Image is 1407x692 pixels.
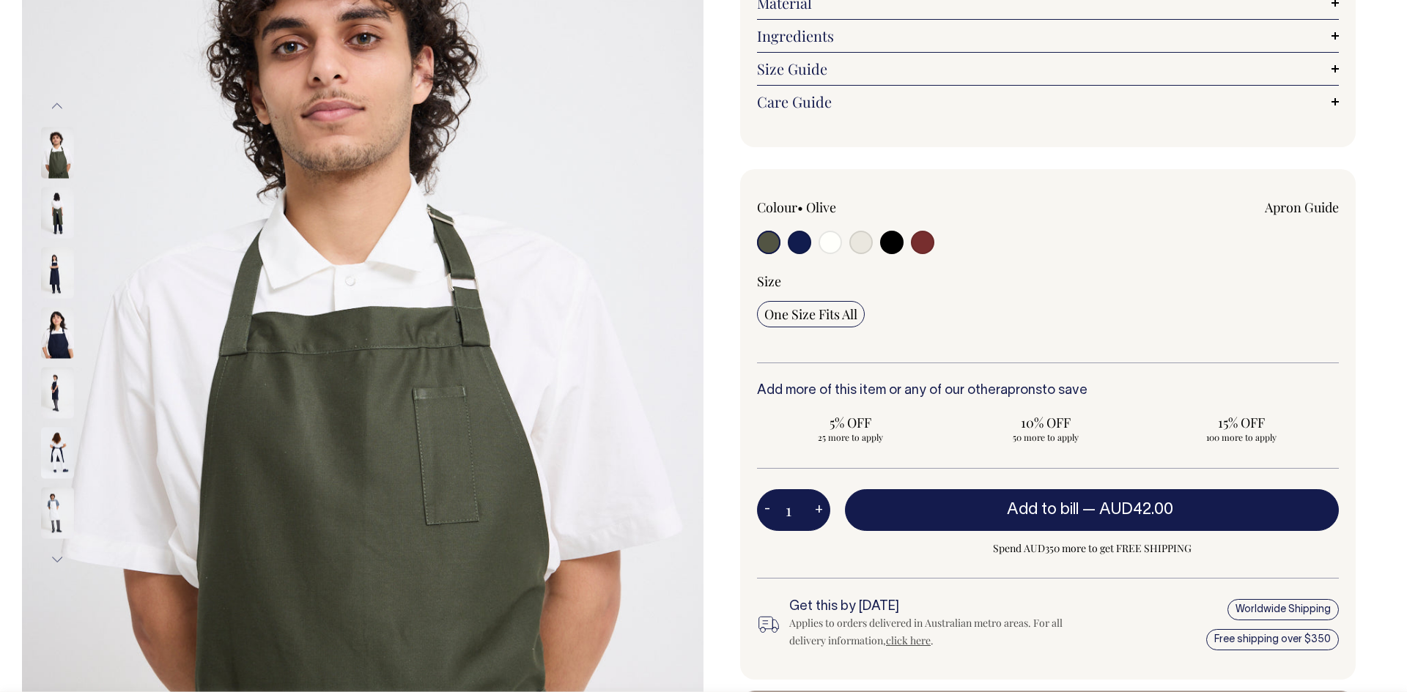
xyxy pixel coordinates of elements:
[757,27,1339,45] a: Ingredients
[808,496,830,525] button: +
[1082,502,1177,517] span: —
[764,305,857,323] span: One Size Fits All
[845,489,1339,530] button: Add to bill —AUD42.00
[41,247,74,298] img: dark-navy
[1000,384,1042,397] a: aprons
[757,496,778,525] button: -
[953,409,1140,447] input: 10% OFF 50 more to apply
[757,301,865,327] input: One Size Fits All
[46,90,68,123] button: Previous
[757,272,1339,290] div: Size
[1265,198,1339,216] a: Apron Guide
[960,431,1132,443] span: 50 more to apply
[806,198,836,216] label: Olive
[764,414,937,431] span: 5% OFF
[1007,502,1079,517] span: Add to bill
[41,427,74,478] img: dark-navy
[41,187,74,238] img: olive
[757,198,990,216] div: Colour
[41,487,74,538] img: off-white
[1155,431,1327,443] span: 100 more to apply
[757,93,1339,111] a: Care Guide
[886,633,931,647] a: click here
[1099,502,1173,517] span: AUD42.00
[1155,414,1327,431] span: 15% OFF
[797,198,803,216] span: •
[41,307,74,358] img: dark-navy
[757,409,944,447] input: 5% OFF 25 more to apply
[764,431,937,443] span: 25 more to apply
[789,600,1075,614] h6: Get this by [DATE]
[845,540,1339,557] span: Spend AUD350 more to get FREE SHIPPING
[1148,409,1334,447] input: 15% OFF 100 more to apply
[960,414,1132,431] span: 10% OFF
[789,614,1075,650] div: Applies to orders delivered in Australian metro areas. For all delivery information, .
[757,60,1339,78] a: Size Guide
[41,127,74,178] img: olive
[46,543,68,576] button: Next
[41,367,74,418] img: dark-navy
[757,384,1339,398] h6: Add more of this item or any of our other to save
